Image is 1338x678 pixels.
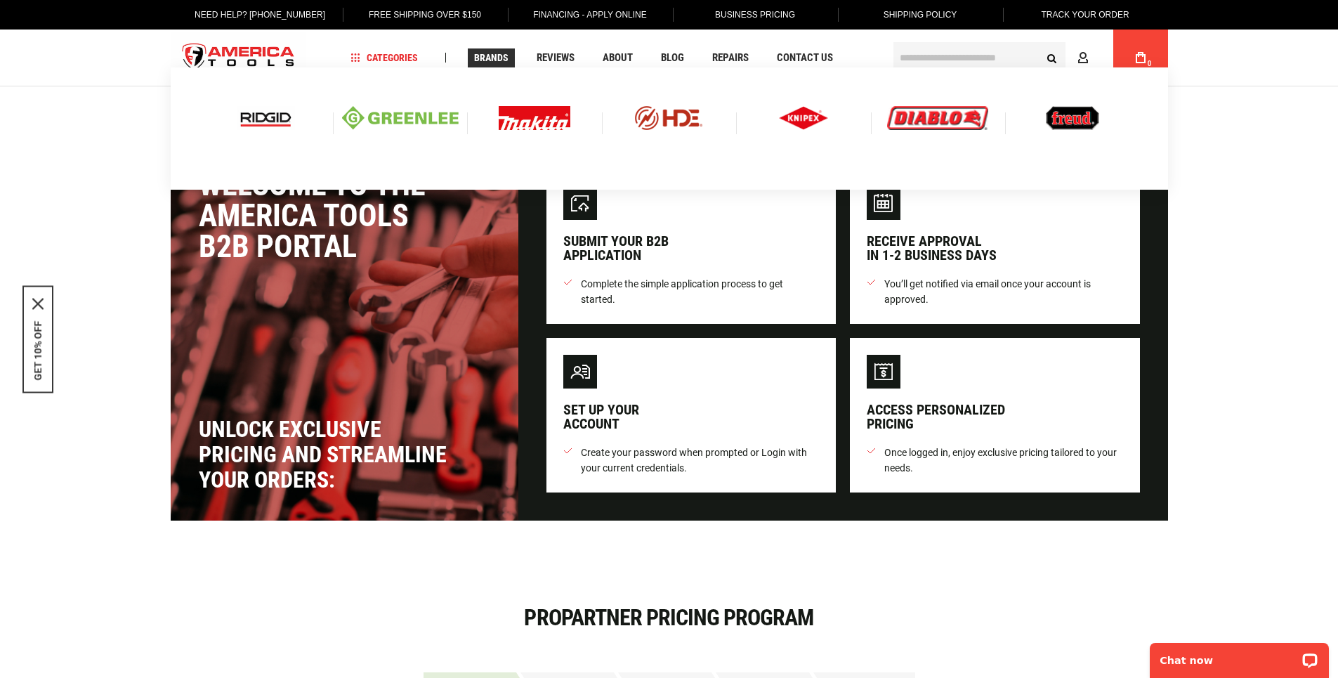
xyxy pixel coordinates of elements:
a: store logo [171,32,307,84]
span: 0 [1148,60,1152,67]
div: Receive approval in 1-2 business days [867,234,997,262]
span: Reviews [537,53,575,63]
span: About [603,53,633,63]
span: Repairs [712,53,749,63]
a: Brands [468,48,515,67]
button: GET 10% OFF [32,320,44,380]
a: About [596,48,639,67]
img: America Tools [171,32,307,84]
a: 0 [1127,30,1154,86]
img: Greenlee logo [342,106,459,130]
a: Contact Us [770,48,839,67]
iframe: LiveChat chat widget [1141,634,1338,678]
div: Unlock exclusive pricing and streamline your orders: [199,417,452,493]
span: Complete the simple application process to get started. [581,276,820,307]
a: Categories [344,48,424,67]
img: HDE logo [610,106,727,130]
button: Close [32,298,44,309]
img: Freud logo [1046,106,1099,130]
span: Shipping Policy [884,10,957,20]
a: Repairs [706,48,755,67]
div: Submit your B2B application [563,234,669,262]
span: Categories [350,53,418,63]
div: Set up your account [563,403,639,431]
a: Reviews [530,48,581,67]
div: Access personalized pricing [867,403,1005,431]
button: Search [1039,44,1065,71]
span: You’ll get notified via email once your account is approved. [884,276,1123,307]
img: Diablo logo [887,106,988,130]
span: Create your password when prompted or Login with your current credentials. [581,445,820,476]
a: Blog [655,48,690,67]
span: ProPartner Pricing Program [524,604,813,631]
img: Makita Logo [499,106,570,130]
img: Knipex logo [779,106,828,130]
span: Brands [474,53,509,63]
span: Once logged in, enjoy exclusive pricing tailored to your needs. [884,445,1123,476]
svg: close icon [32,298,44,309]
img: Ridgid logo [237,106,295,130]
span: Contact Us [777,53,833,63]
span: Blog [661,53,684,63]
div: Welcome to the America Tools B2B Portal [199,169,490,262]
